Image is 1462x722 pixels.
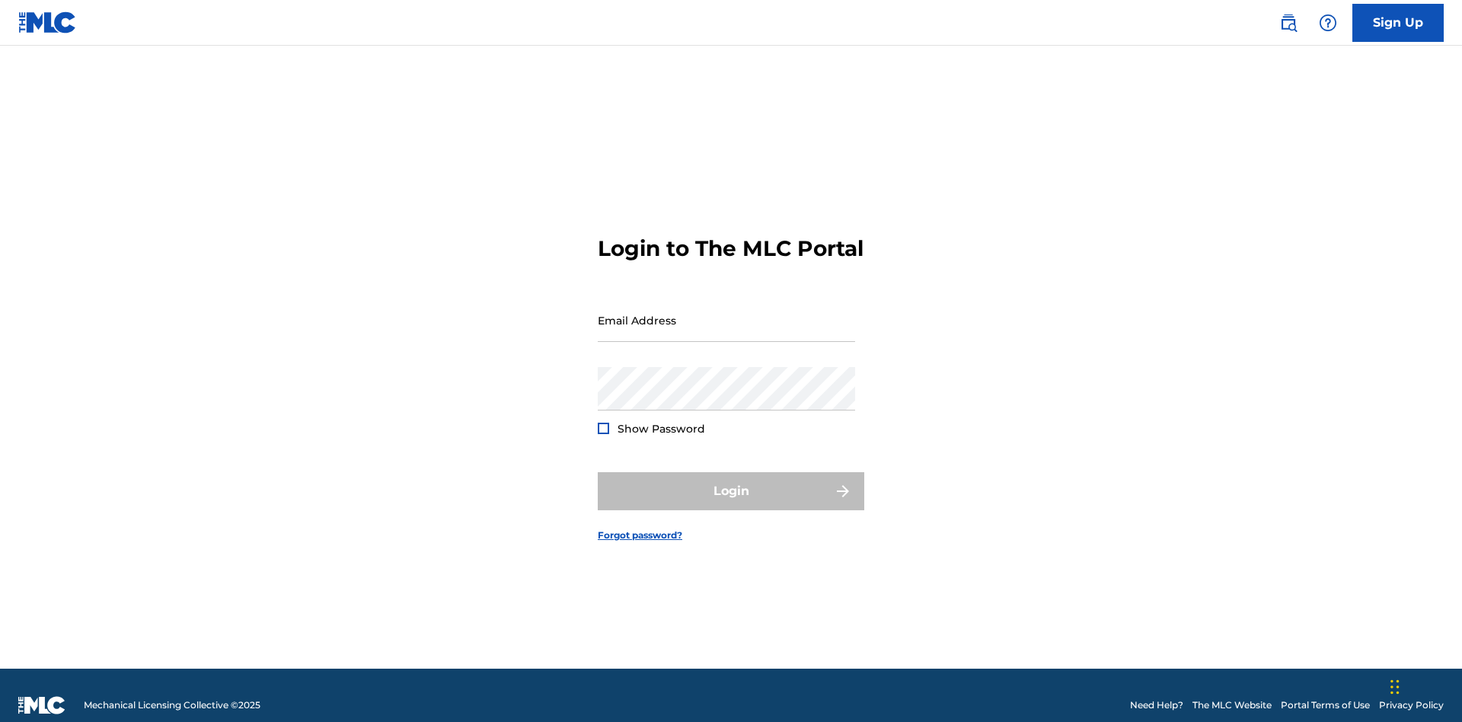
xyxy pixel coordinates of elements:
[18,696,65,714] img: logo
[1352,4,1444,42] a: Sign Up
[1386,649,1462,722] iframe: Chat Widget
[1273,8,1304,38] a: Public Search
[1192,698,1272,712] a: The MLC Website
[1319,14,1337,32] img: help
[618,422,705,436] span: Show Password
[1379,698,1444,712] a: Privacy Policy
[1279,14,1298,32] img: search
[598,235,863,262] h3: Login to The MLC Portal
[1130,698,1183,712] a: Need Help?
[18,11,77,34] img: MLC Logo
[84,698,260,712] span: Mechanical Licensing Collective © 2025
[1281,698,1370,712] a: Portal Terms of Use
[1390,664,1400,710] div: Drag
[1313,8,1343,38] div: Help
[598,529,682,542] a: Forgot password?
